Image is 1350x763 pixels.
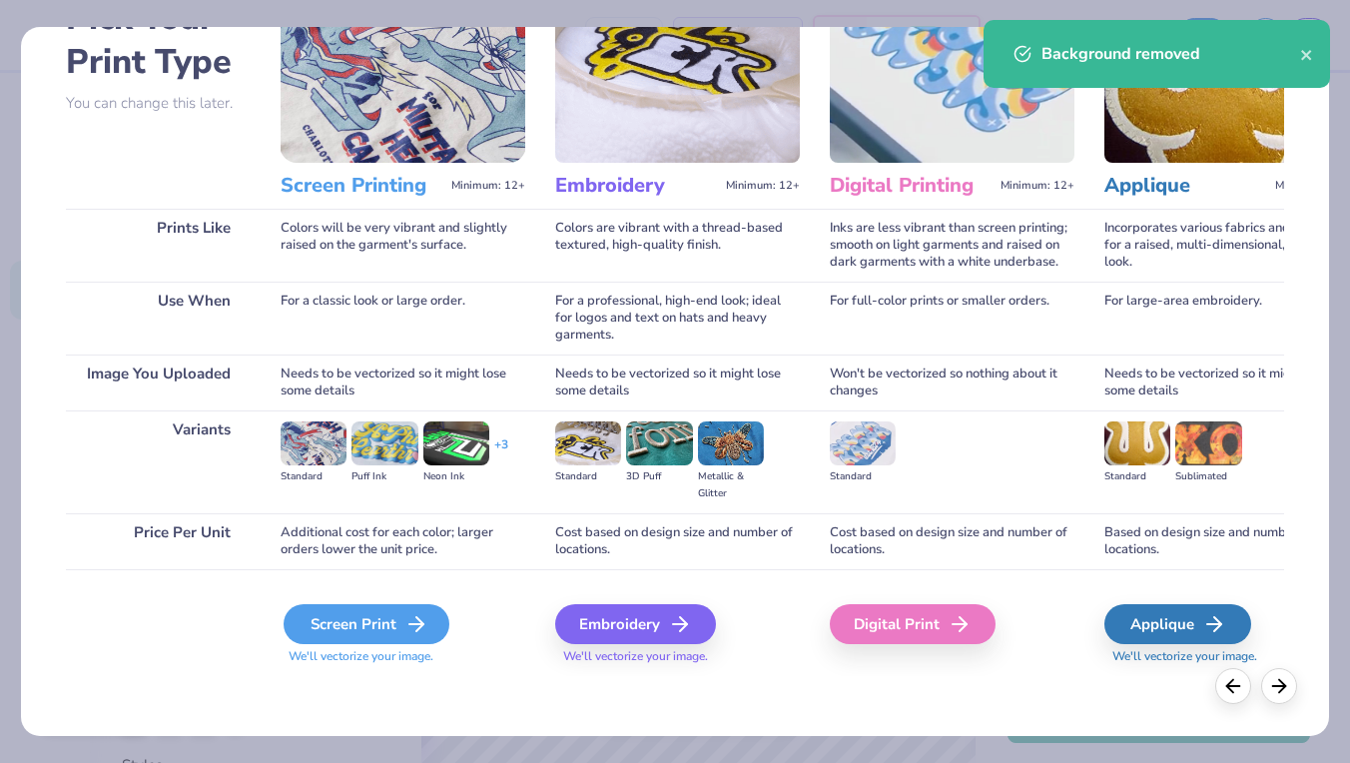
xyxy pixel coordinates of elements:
[66,410,251,513] div: Variants
[698,468,764,502] div: Metallic & Glitter
[1104,173,1267,199] h3: Applique
[66,95,251,112] p: You can change this later.
[830,173,993,199] h3: Digital Printing
[830,282,1074,355] div: For full-color prints or smaller orders.
[1104,513,1349,569] div: Based on design size and number of locations.
[281,282,525,355] div: For a classic look or large order.
[281,355,525,410] div: Needs to be vectorized so it might lose some details
[66,355,251,410] div: Image You Uploaded
[555,173,718,199] h3: Embroidery
[1001,179,1074,193] span: Minimum: 12+
[66,513,251,569] div: Price Per Unit
[1104,468,1170,485] div: Standard
[351,468,417,485] div: Puff Ink
[1175,421,1241,465] img: Sublimated
[451,179,525,193] span: Minimum: 12+
[830,421,896,465] img: Standard
[281,421,346,465] img: Standard
[555,468,621,485] div: Standard
[66,209,251,282] div: Prints Like
[626,421,692,465] img: 3D Puff
[1041,42,1300,66] div: Background removed
[830,604,996,644] div: Digital Print
[1175,468,1241,485] div: Sublimated
[555,282,800,355] div: For a professional, high-end look; ideal for logos and text on hats and heavy garments.
[626,468,692,485] div: 3D Puff
[1104,648,1349,665] span: We'll vectorize your image.
[698,421,764,465] img: Metallic & Glitter
[281,513,525,569] div: Additional cost for each color; larger orders lower the unit price.
[423,421,489,465] img: Neon Ink
[555,421,621,465] img: Standard
[1104,604,1251,644] div: Applique
[351,421,417,465] img: Puff Ink
[555,209,800,282] div: Colors are vibrant with a thread-based textured, high-quality finish.
[726,179,800,193] span: Minimum: 12+
[1104,421,1170,465] img: Standard
[555,355,800,410] div: Needs to be vectorized so it might lose some details
[830,513,1074,569] div: Cost based on design size and number of locations.
[1104,209,1349,282] div: Incorporates various fabrics and threads for a raised, multi-dimensional, textured look.
[555,648,800,665] span: We'll vectorize your image.
[830,468,896,485] div: Standard
[284,604,449,644] div: Screen Print
[281,173,443,199] h3: Screen Printing
[281,648,525,665] span: We'll vectorize your image.
[830,355,1074,410] div: Won't be vectorized so nothing about it changes
[1104,282,1349,355] div: For large-area embroidery.
[555,513,800,569] div: Cost based on design size and number of locations.
[1275,179,1349,193] span: Minimum: 12+
[281,209,525,282] div: Colors will be very vibrant and slightly raised on the garment's surface.
[555,604,716,644] div: Embroidery
[281,468,346,485] div: Standard
[1104,355,1349,410] div: Needs to be vectorized so it might lose some details
[830,209,1074,282] div: Inks are less vibrant than screen printing; smooth on light garments and raised on dark garments ...
[66,282,251,355] div: Use When
[494,436,508,470] div: + 3
[423,468,489,485] div: Neon Ink
[1300,42,1314,66] button: close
